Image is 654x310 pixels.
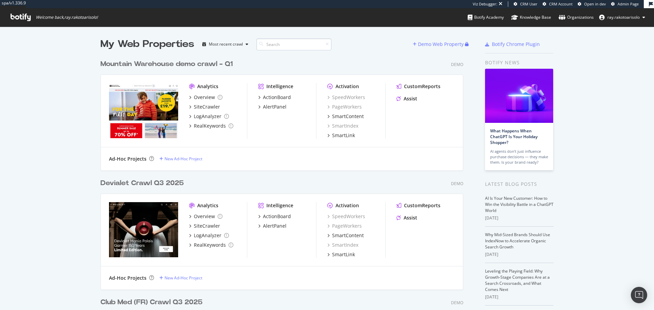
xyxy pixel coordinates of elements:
div: Analytics [197,202,218,209]
a: AlertPanel [258,223,286,229]
button: ray.rakotoarisolo [594,12,651,23]
img: Devialet Crawl Q3 2025 [109,202,178,257]
a: New Ad-Hoc Project [159,156,202,162]
div: AlertPanel [263,223,286,229]
div: Activation [336,83,359,90]
a: Admin Page [611,1,639,7]
a: SmartLink [327,251,355,258]
div: [DATE] [485,215,554,221]
a: CRM Account [543,1,573,7]
div: Botify Chrome Plugin [492,41,540,48]
img: What Happens When ChatGPT Is Your Holiday Shopper? [485,69,553,123]
a: Open in dev [578,1,606,7]
div: Intelligence [266,83,293,90]
div: Activation [336,202,359,209]
div: SmartLink [332,132,355,139]
a: CustomReports [396,83,440,90]
span: ray.rakotoarisolo [607,14,640,20]
a: CRM User [514,1,538,7]
div: Demo [451,62,463,67]
a: SmartIndex [327,242,358,248]
div: AI agents don’t just influence purchase decisions — they make them. Is your brand ready? [490,149,548,165]
a: ActionBoard [258,94,291,101]
div: Intelligence [266,202,293,209]
a: Club Med (FR) Crawl Q3 2025 [100,297,205,307]
a: New Ad-Hoc Project [159,275,202,281]
input: Search [256,38,331,50]
div: CustomReports [404,83,440,90]
a: SiteCrawler [189,103,220,110]
span: CRM Account [549,1,573,6]
a: Organizations [559,8,594,27]
div: LogAnalyzer [194,113,221,120]
div: [DATE] [485,294,554,300]
a: SmartLink [327,132,355,139]
div: Botify Academy [468,14,504,21]
div: Devialet Crawl Q3 2025 [100,178,184,188]
div: Ad-Hoc Projects [109,156,146,162]
div: AlertPanel [263,103,286,110]
div: New Ad-Hoc Project [165,275,202,281]
a: RealKeywords [189,242,233,248]
a: AI Is Your New Customer: How to Win the Visibility Battle in a ChatGPT World [485,195,554,213]
div: Ad-Hoc Projects [109,275,146,281]
a: What Happens When ChatGPT Is Your Holiday Shopper? [490,128,538,145]
a: Mountain Warehouse demo crawl - Q1 [100,59,235,69]
div: Latest Blog Posts [485,180,554,188]
a: Assist [396,214,417,221]
div: Demo Web Property [418,41,464,48]
div: RealKeywords [194,242,226,248]
div: Club Med (FR) Crawl Q3 2025 [100,297,202,307]
div: Assist [404,95,417,102]
a: SpeedWorkers [327,213,365,220]
div: [DATE] [485,251,554,258]
div: Assist [404,214,417,221]
div: My Web Properties [100,37,194,51]
a: AlertPanel [258,103,286,110]
a: SiteCrawler [189,223,220,229]
a: SmartIndex [327,123,358,129]
div: RealKeywords [194,123,226,129]
button: Most recent crawl [200,39,251,50]
a: Botify Chrome Plugin [485,41,540,48]
span: Welcome back, ray.rakotoarisolo ! [36,15,98,20]
div: ActionBoard [263,94,291,101]
a: SmartContent [327,232,364,239]
a: LogAnalyzer [189,232,229,239]
div: Overview [194,213,215,220]
div: SmartContent [332,113,364,120]
span: Admin Page [618,1,639,6]
div: SmartLink [332,251,355,258]
a: Demo Web Property [413,41,465,47]
a: Knowledge Base [511,8,551,27]
a: LogAnalyzer [189,113,229,120]
a: Why Mid-Sized Brands Should Use IndexNow to Accelerate Organic Search Growth [485,232,550,250]
div: SpeedWorkers [327,94,365,101]
button: Demo Web Property [413,39,465,50]
div: CustomReports [404,202,440,209]
div: Demo [451,300,463,306]
a: SmartContent [327,113,364,120]
a: Leveling the Playing Field: Why Growth-Stage Companies Are at a Search Crossroads, and What Comes... [485,268,550,292]
div: Botify news [485,59,554,66]
a: PageWorkers [327,103,362,110]
div: SiteCrawler [194,223,220,229]
img: Mountain Warehouse demo crawl - Q1 [109,83,178,138]
div: Viz Debugger: [473,1,497,7]
div: Mountain Warehouse demo crawl - Q1 [100,59,233,69]
div: Knowledge Base [511,14,551,21]
div: SiteCrawler [194,103,220,110]
a: Devialet Crawl Q3 2025 [100,178,186,188]
div: SmartContent [332,232,364,239]
div: Organizations [559,14,594,21]
a: Botify Academy [468,8,504,27]
a: ActionBoard [258,213,291,220]
div: Demo [451,181,463,186]
span: CRM User [520,1,538,6]
a: PageWorkers [327,223,362,229]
